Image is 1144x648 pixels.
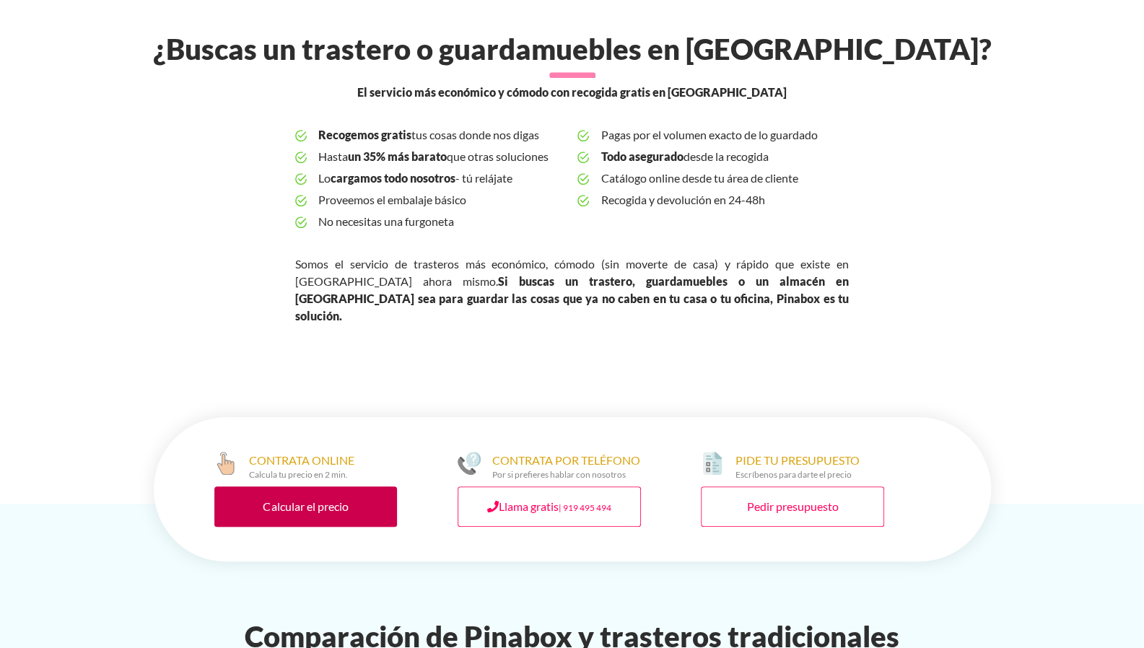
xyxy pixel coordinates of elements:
[601,124,848,146] span: Pagas por el volumen exacto de lo guardado
[331,171,455,185] b: cargamos todo nosotros
[249,469,354,481] div: Calcula tu precio en 2 min.
[318,124,566,146] span: tus cosas donde nos digas
[492,469,640,481] div: Por si prefieres hablar con nosotros
[249,452,354,481] div: CONTRATA ONLINE
[884,463,1144,648] div: Widget de chat
[735,452,860,481] div: PIDE TU PRESUPUESTO
[559,502,611,513] small: | 919 495 494
[318,128,411,141] b: Recogemos gratis
[318,211,566,232] span: No necesitas una furgoneta
[348,149,447,163] b: un 35% más barato
[601,146,848,167] span: desde la recogida
[145,32,1000,66] h2: ¿Buscas un trastero o guardamuebles en [GEOGRAPHIC_DATA]?
[601,167,848,189] span: Catálogo online desde tu área de cliente
[601,149,683,163] b: Todo asegurado
[701,486,884,527] a: Pedir presupuesto
[318,189,566,211] span: Proveemos el embalaje básico
[357,84,787,101] span: El servicio más económico y cómodo con recogida gratis en [GEOGRAPHIC_DATA]
[492,452,640,481] div: CONTRATA POR TELÉFONO
[318,146,566,167] span: Hasta que otras soluciones
[295,274,849,323] strong: Si buscas un trastero, guardamuebles o un almacén en [GEOGRAPHIC_DATA] sea para guardar las cosas...
[295,255,849,325] p: Somos el servicio de trasteros más económico, cómodo (sin moverte de casa) y rápido que existe en...
[458,486,641,527] a: Llama gratis| 919 495 494
[735,469,860,481] div: Escríbenos para darte el precio
[214,486,398,527] a: Calcular el precio
[884,463,1144,648] iframe: Chat Widget
[601,189,848,211] span: Recogida y devolución en 24-48h
[318,167,566,189] span: Lo - tú relájate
